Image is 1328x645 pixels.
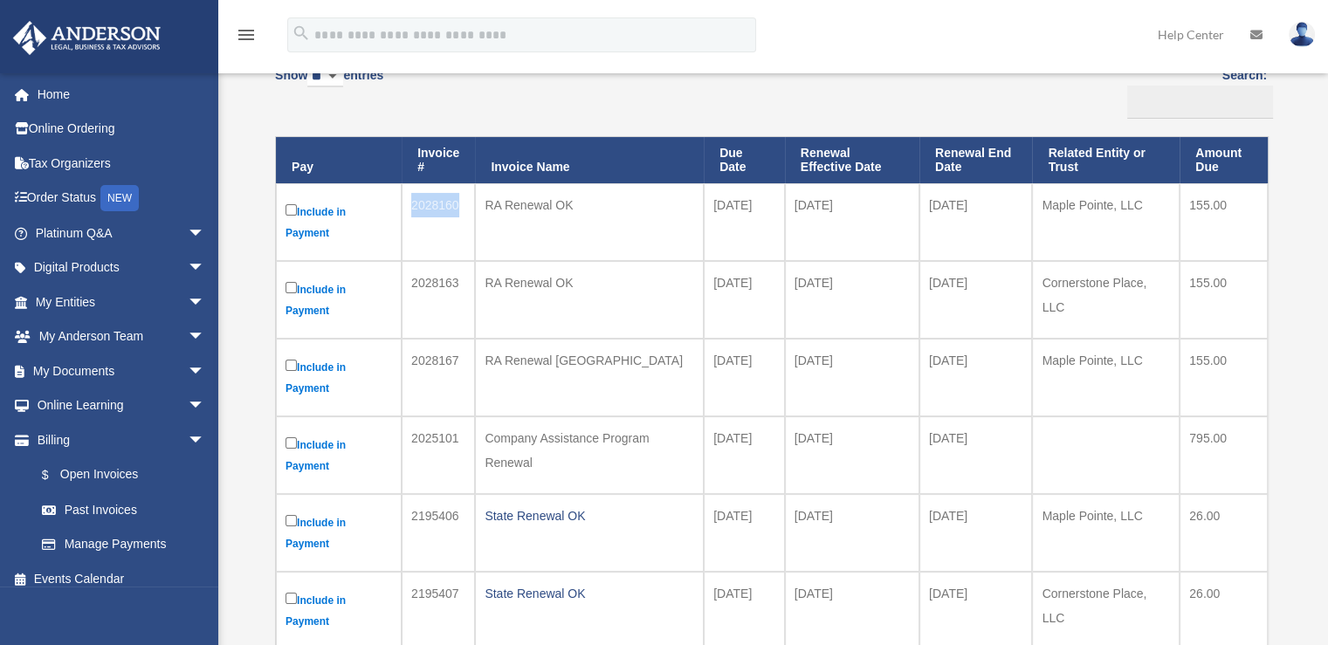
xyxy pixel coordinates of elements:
a: My Anderson Teamarrow_drop_down [12,319,231,354]
td: [DATE] [919,261,1033,339]
th: Pay: activate to sort column descending [276,137,402,184]
td: [DATE] [704,183,785,261]
td: 795.00 [1180,416,1268,494]
i: menu [236,24,257,45]
td: Maple Pointe, LLC [1032,183,1180,261]
td: [DATE] [785,261,919,339]
span: arrow_drop_down [188,250,223,286]
span: arrow_drop_down [188,388,223,424]
label: Include in Payment [286,356,392,399]
td: [DATE] [785,416,919,494]
td: [DATE] [785,339,919,416]
td: Cornerstone Place, LLC [1032,261,1180,339]
a: Order StatusNEW [12,181,231,216]
td: [DATE] [919,339,1033,416]
td: 2028160 [402,183,475,261]
span: arrow_drop_down [188,285,223,320]
input: Include in Payment [286,437,297,449]
span: arrow_drop_down [188,353,223,389]
div: RA Renewal OK [485,271,694,295]
th: Due Date: activate to sort column ascending [704,137,785,184]
label: Include in Payment [286,201,392,244]
label: Include in Payment [286,589,392,632]
div: NEW [100,185,139,211]
img: Anderson Advisors Platinum Portal [8,21,166,55]
td: [DATE] [785,494,919,572]
td: [DATE] [704,416,785,494]
i: search [292,24,311,43]
a: Tax Organizers [12,146,231,181]
th: Amount Due: activate to sort column ascending [1180,137,1268,184]
th: Invoice #: activate to sort column ascending [402,137,475,184]
label: Include in Payment [286,278,392,321]
input: Include in Payment [286,282,297,293]
label: Include in Payment [286,511,392,554]
select: Showentries [307,67,343,87]
td: [DATE] [704,261,785,339]
label: Show entries [275,65,383,105]
td: 155.00 [1180,261,1268,339]
input: Search: [1127,86,1273,119]
span: arrow_drop_down [188,319,223,355]
span: $ [52,464,60,486]
a: Digital Productsarrow_drop_down [12,250,231,285]
td: 2028167 [402,339,475,416]
td: Maple Pointe, LLC [1032,494,1180,572]
label: Search: [1121,65,1267,119]
td: 26.00 [1180,494,1268,572]
span: arrow_drop_down [188,216,223,251]
a: Events Calendar [12,561,231,596]
th: Renewal End Date: activate to sort column ascending [919,137,1033,184]
input: Include in Payment [286,515,297,526]
td: [DATE] [919,416,1033,494]
div: State Renewal OK [485,581,694,606]
span: arrow_drop_down [188,422,223,458]
a: Online Ordering [12,112,231,147]
a: Manage Payments [24,527,223,562]
div: RA Renewal OK [485,193,694,217]
input: Include in Payment [286,593,297,604]
div: Company Assistance Program Renewal [485,426,694,475]
td: [DATE] [919,494,1033,572]
th: Related Entity or Trust: activate to sort column ascending [1032,137,1180,184]
a: menu [236,31,257,45]
td: 155.00 [1180,339,1268,416]
td: 2195406 [402,494,475,572]
input: Include in Payment [286,360,297,371]
th: Invoice Name: activate to sort column ascending [475,137,704,184]
a: My Entitiesarrow_drop_down [12,285,231,319]
td: Maple Pointe, LLC [1032,339,1180,416]
td: [DATE] [919,183,1033,261]
img: User Pic [1289,22,1315,47]
td: 2028163 [402,261,475,339]
td: [DATE] [704,339,785,416]
a: $Open Invoices [24,457,214,493]
div: State Renewal OK [485,504,694,528]
td: [DATE] [785,183,919,261]
a: Online Learningarrow_drop_down [12,388,231,423]
td: 155.00 [1180,183,1268,261]
a: Platinum Q&Aarrow_drop_down [12,216,231,250]
label: Include in Payment [286,434,392,477]
a: Past Invoices [24,492,223,527]
a: My Documentsarrow_drop_down [12,353,231,388]
th: Renewal Effective Date: activate to sort column ascending [785,137,919,184]
a: Home [12,77,231,112]
div: RA Renewal [GEOGRAPHIC_DATA] [485,348,694,373]
td: [DATE] [704,494,785,572]
a: Billingarrow_drop_down [12,422,223,457]
td: 2025101 [402,416,475,494]
input: Include in Payment [286,204,297,216]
